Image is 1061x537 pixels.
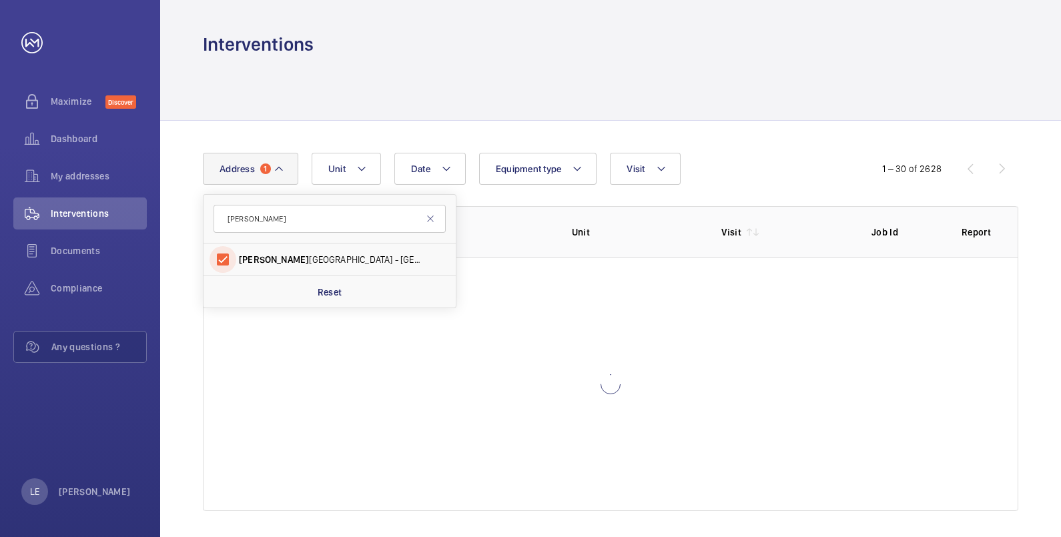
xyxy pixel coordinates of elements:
[422,225,551,239] p: Address
[411,163,430,174] span: Date
[51,244,147,257] span: Documents
[721,225,741,239] p: Visit
[260,163,271,174] span: 1
[51,95,105,108] span: Maximize
[627,163,645,174] span: Visit
[30,485,39,498] p: LE
[312,153,381,185] button: Unit
[203,153,298,185] button: Address1
[59,485,131,498] p: [PERSON_NAME]
[51,340,146,354] span: Any questions ?
[220,163,255,174] span: Address
[51,169,147,183] span: My addresses
[610,153,680,185] button: Visit
[962,225,991,239] p: Report
[479,153,597,185] button: Equipment type
[394,153,466,185] button: Date
[239,254,309,265] span: [PERSON_NAME]
[51,282,147,295] span: Compliance
[203,32,314,57] h1: Interventions
[496,163,562,174] span: Equipment type
[105,95,136,109] span: Discover
[871,225,940,239] p: Job Id
[318,286,342,299] p: Reset
[51,207,147,220] span: Interventions
[239,253,422,266] span: [GEOGRAPHIC_DATA] - [GEOGRAPHIC_DATA], 16-18 [STREET_ADDRESS]
[51,132,147,145] span: Dashboard
[882,162,942,175] div: 1 – 30 of 2628
[328,163,346,174] span: Unit
[214,205,446,233] input: Search by address
[572,225,701,239] p: Unit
